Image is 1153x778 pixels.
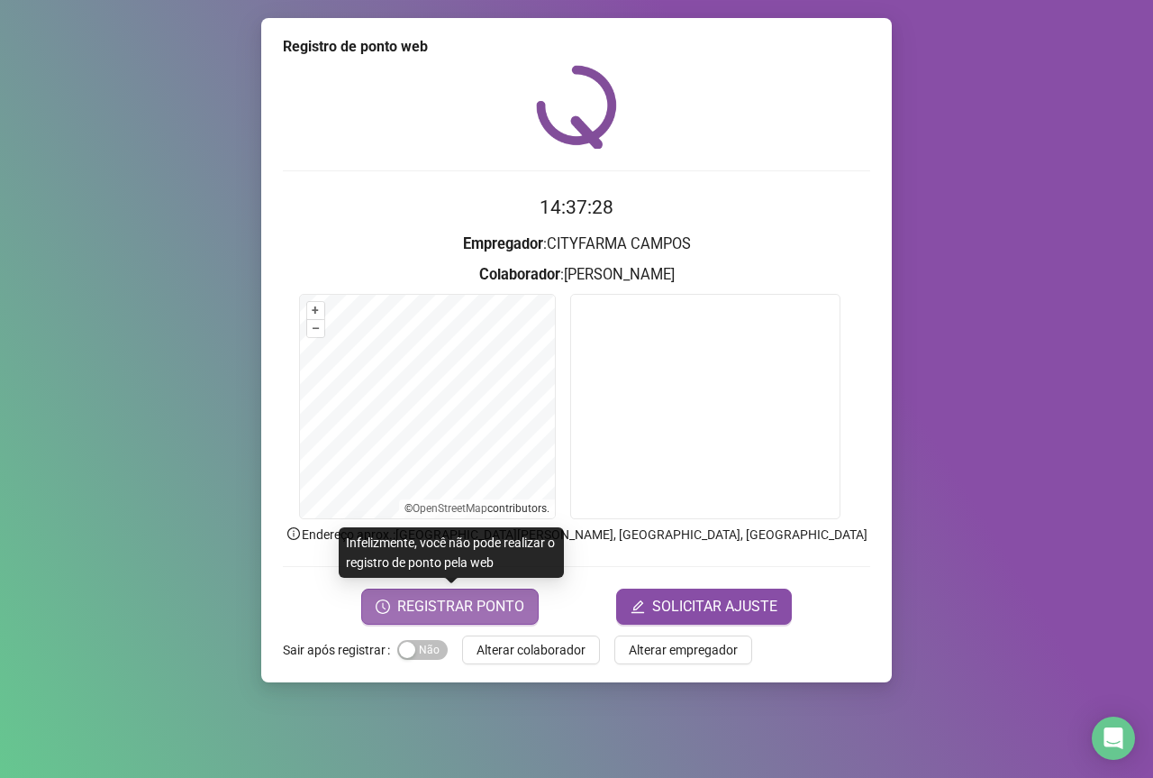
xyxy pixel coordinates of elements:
div: Registro de ponto web [283,36,870,58]
a: OpenStreetMap [413,502,487,515]
div: Infelizmente, você não pode realizar o registro de ponto pela web [339,527,564,578]
time: 14:37:28 [540,197,613,218]
img: QRPoint [536,65,617,149]
span: REGISTRAR PONTO [397,596,524,618]
strong: Colaborador [479,266,560,283]
span: Alterar empregador [629,640,738,660]
button: REGISTRAR PONTO [361,589,539,625]
p: Endereço aprox. : [GEOGRAPHIC_DATA][PERSON_NAME], [GEOGRAPHIC_DATA], [GEOGRAPHIC_DATA] [283,525,870,545]
button: + [307,302,324,319]
h3: : CITYFARMA CAMPOS [283,233,870,256]
h3: : [PERSON_NAME] [283,263,870,287]
button: editSOLICITAR AJUSTE [616,589,792,625]
span: edit [631,600,645,614]
span: SOLICITAR AJUSTE [652,596,777,618]
label: Sair após registrar [283,636,397,664]
li: © contributors. [404,502,549,515]
div: Open Intercom Messenger [1092,717,1135,760]
span: clock-circle [376,600,390,614]
span: Alterar colaborador [477,640,586,660]
strong: Empregador [463,235,543,252]
button: – [307,320,324,337]
span: info-circle [286,526,302,542]
button: Alterar colaborador [462,636,600,664]
button: Alterar empregador [614,636,752,664]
